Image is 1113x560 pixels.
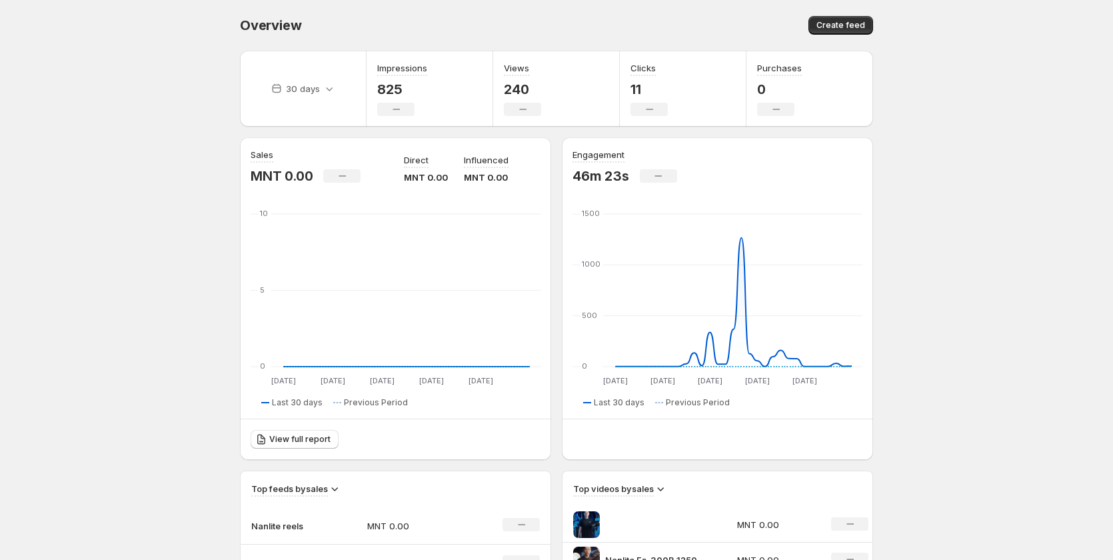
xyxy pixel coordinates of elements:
h3: Impressions [377,61,427,75]
a: View full report [251,430,339,449]
p: 825 [377,81,427,97]
text: 1500 [582,209,600,218]
h3: Purchases [757,61,802,75]
p: MNT 0.00 [404,171,448,184]
text: [DATE] [792,376,817,385]
text: [DATE] [698,376,722,385]
text: 0 [260,361,265,371]
text: [DATE] [419,376,444,385]
p: Nanlite reels [251,519,318,533]
text: 10 [260,209,268,218]
span: Previous Period [666,397,730,408]
text: [DATE] [603,376,628,385]
span: Create feed [816,20,865,31]
p: MNT 0.00 [367,519,462,533]
h3: Views [504,61,529,75]
span: Overview [240,17,301,33]
text: [DATE] [321,376,345,385]
p: MNT 0.00 [251,168,313,184]
p: 30 days [286,82,320,95]
h3: Engagement [572,148,624,161]
text: 500 [582,311,597,320]
span: Last 30 days [594,397,644,408]
p: Direct [404,153,429,167]
h3: Top videos by sales [573,482,654,495]
p: MNT 0.00 [464,171,509,184]
text: [DATE] [650,376,675,385]
p: 240 [504,81,541,97]
text: 0 [582,361,587,371]
span: View full report [269,434,331,445]
p: 46m 23s [572,168,629,184]
h3: Clicks [630,61,656,75]
text: [DATE] [370,376,395,385]
text: [DATE] [469,376,493,385]
p: 11 [630,81,668,97]
text: 1000 [582,259,600,269]
span: Previous Period [344,397,408,408]
text: [DATE] [271,376,296,385]
p: MNT 0.00 [737,518,816,531]
p: 0 [757,81,802,97]
button: Create feed [808,16,873,35]
h3: Top feeds by sales [251,482,328,495]
p: Influenced [464,153,509,167]
h3: Sales [251,148,273,161]
span: Last 30 days [272,397,323,408]
text: 5 [260,285,265,295]
text: [DATE] [745,376,770,385]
